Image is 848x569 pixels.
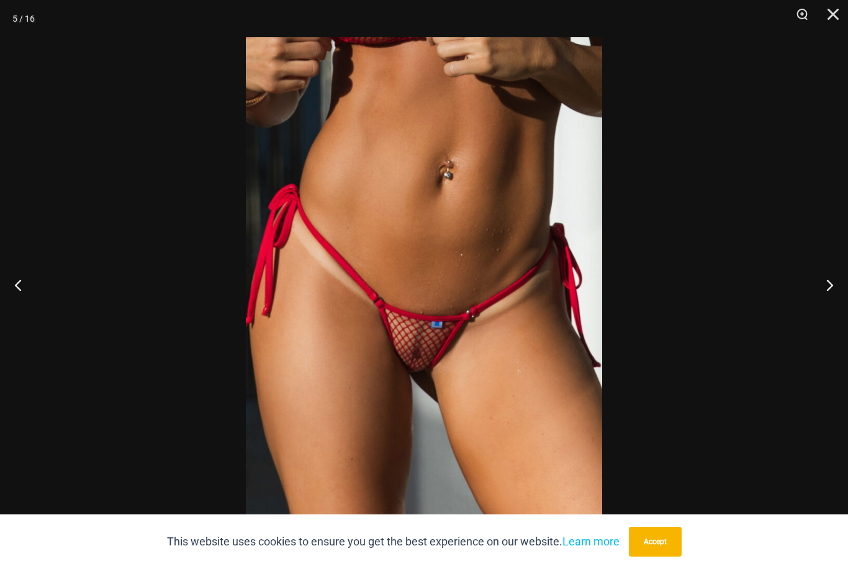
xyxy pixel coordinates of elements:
button: Next [801,254,848,316]
a: Learn more [562,535,620,548]
div: 5 / 16 [12,9,35,28]
p: This website uses cookies to ensure you get the best experience on our website. [167,532,620,551]
button: Accept [629,527,682,557]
